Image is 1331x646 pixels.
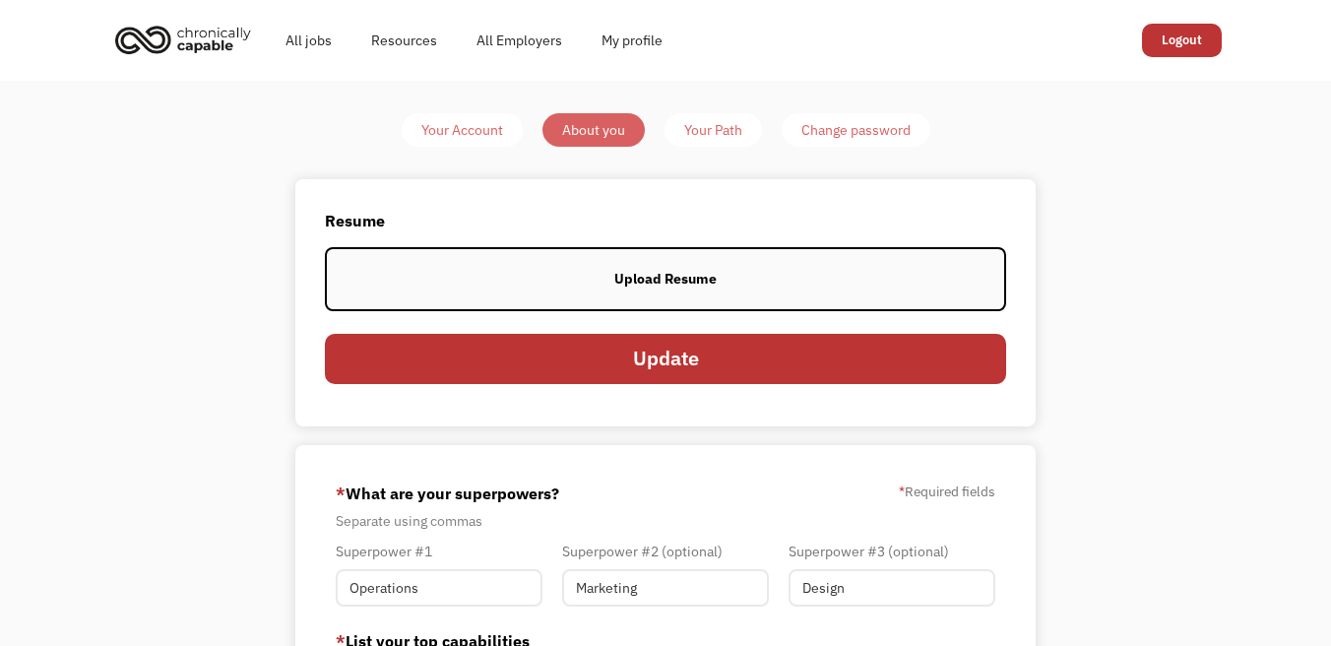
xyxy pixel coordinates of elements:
div: Your Account [421,118,503,142]
form: Member-Update-Form-Resume [325,209,1006,397]
a: Your Path [665,113,762,147]
label: Upload Resume [325,247,1006,312]
a: Logout [1142,24,1222,57]
div: Superpower #3 (optional) [789,540,995,563]
a: home [109,18,266,61]
div: About you [562,118,625,142]
label: Required fields [899,480,995,503]
div: Upload Resume [614,267,717,291]
img: Chronically Capable logo [109,18,257,61]
a: My profile [582,9,682,72]
div: Superpower #2 (optional) [562,540,769,563]
a: About you [542,113,645,147]
a: Change password [782,113,930,147]
a: All jobs [266,9,351,72]
input: Update [325,334,1006,383]
label: What are your superpowers? [336,478,559,509]
a: Your Account [402,113,523,147]
div: Change password [801,118,911,142]
div: Superpower #1 [336,540,542,563]
div: Separate using commas [336,509,996,533]
a: Resources [351,9,457,72]
div: Your Path [684,118,742,142]
label: Resume [325,209,1006,232]
a: All Employers [457,9,582,72]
